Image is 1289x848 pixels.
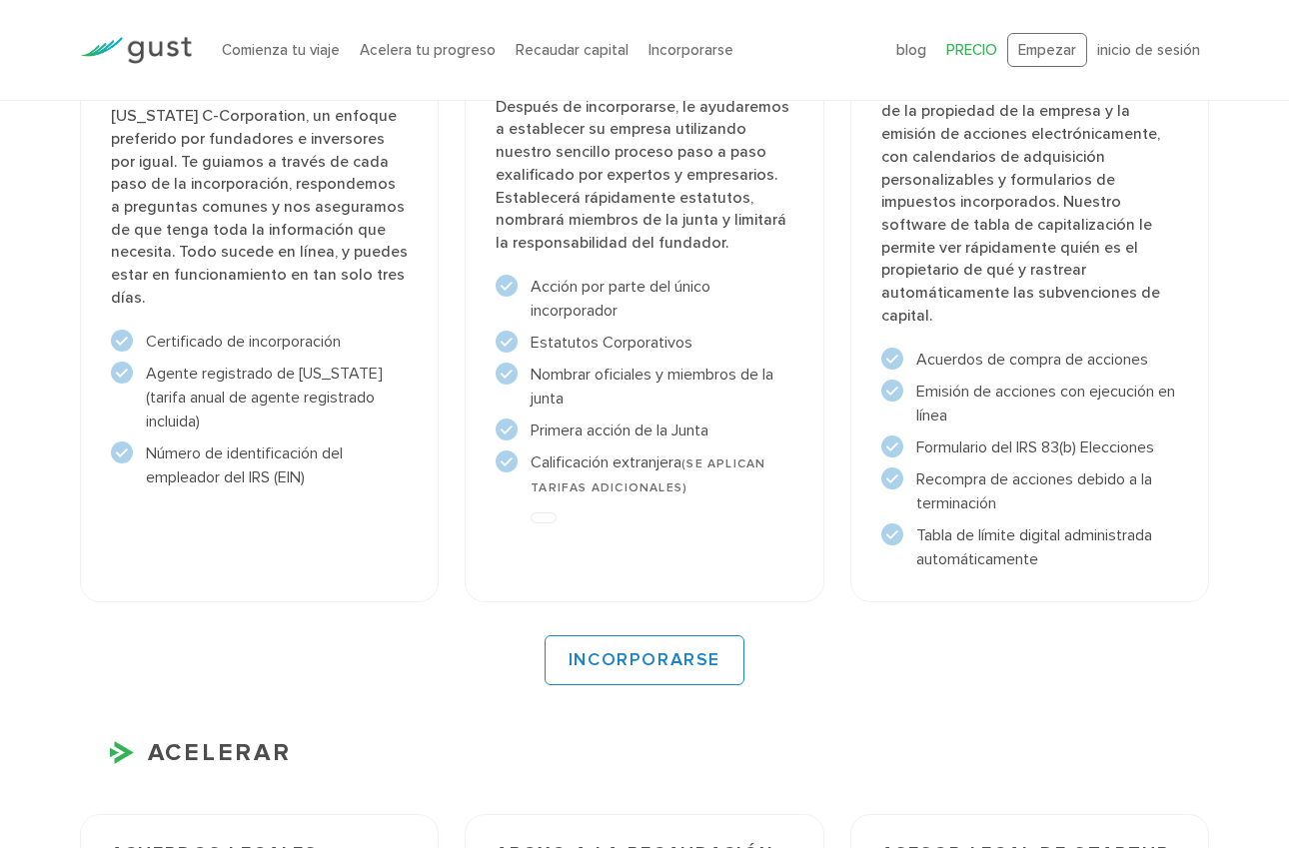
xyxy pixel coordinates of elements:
a: Acelera tu progreso [360,41,496,59]
a: Incorporarse [648,41,733,59]
li: Primera acción de la Junta [496,419,793,442]
li: Emisión de acciones con ejecución en línea [881,380,1179,427]
p: Facilitamos a los fundadores la gestión de la propiedad de la empresa y la emisión de acciones el... [881,78,1179,328]
li: Agente registrado de [US_STATE] (tarifa anual de agente registrado incluida) [111,362,409,433]
li: Certificado de incorporación [111,330,409,354]
li: Recompra de acciones debido a la terminación [881,467,1179,515]
p: Le ayudaremos a iniciar su empresa de manera inteligente formando una [US_STATE] C-Corporation, u... [111,60,409,310]
a: Comienza tu viaje [222,41,340,59]
li: Número de identificación del empleador del IRS (EIN) [111,441,409,489]
h3: ACELERAR [80,735,1210,771]
a: Empezar [1007,33,1087,68]
span: (SE APLICAN TARIFAS ADICIONALES) [531,456,765,494]
li: Acuerdos de compra de acciones [881,348,1179,372]
img: Logotipo de la ráfaga [80,37,192,64]
a: PRECIO [946,41,997,59]
a: Recaudar capital [516,41,629,59]
li: Estatutos Corporativos [496,331,793,355]
a: INCORPORARSE [545,635,744,685]
li: Nombrar oficiales y miembros de la junta [496,363,793,411]
li: Calificación extranjera [496,450,793,498]
p: Después de incorporarse, le ayudaremos a establecer su empresa utilizando nuestro sencillo proces... [496,96,793,255]
a: blog [896,41,926,59]
li: Tabla de límite digital administrada automáticamente [881,523,1179,571]
a: inicio de sesión [1097,41,1200,59]
li: Formulario del IRS 83(b) Elecciones [881,435,1179,459]
img: Acelerar Icono X2 [110,741,134,764]
li: Acción por parte del único incorporador [496,275,793,323]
